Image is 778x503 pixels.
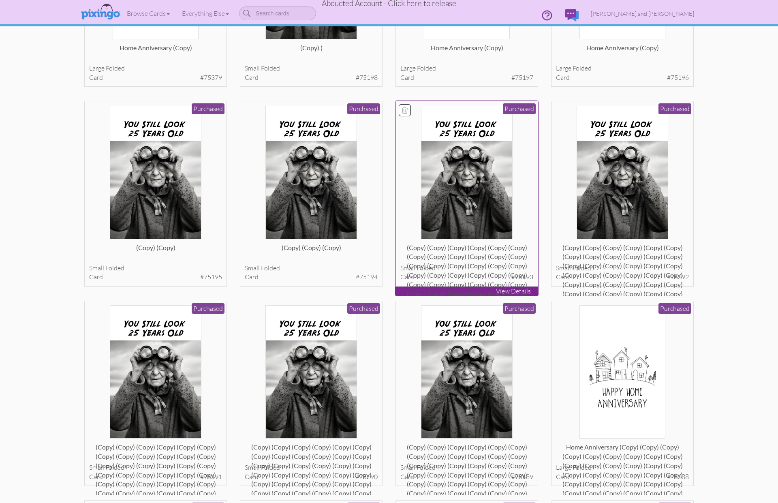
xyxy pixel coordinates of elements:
[121,3,176,24] a: Browse Cards
[417,264,436,272] span: folded
[245,64,260,72] span: small
[200,272,222,282] span: #75195
[556,43,689,60] div: Home Anniversary (copy)
[356,73,378,82] span: #75198
[658,303,691,314] div: Purchased
[79,2,122,22] img: pixingo logo
[400,264,415,272] span: small
[556,73,689,82] div: card
[89,73,222,82] div: card
[667,73,689,82] span: #75196
[577,106,669,239] img: 136183-1-1758834220221-8e6261cca722be6a-qa.jpg
[106,64,125,72] span: folded
[245,472,378,482] div: card
[400,243,534,259] div: (copy) (copy) (copy) (copy) (copy) (copy) (copy) (copy) (copy) (copy) (copy) (copy) (copy) (copy)...
[89,64,105,72] span: large
[565,9,579,21] img: comments.svg
[556,443,689,459] div: Home Anniversary (copy) (copy) (copy) (copy) (copy) (copy) (copy) (copy) (copy) (copy) (copy) (co...
[245,463,260,471] span: small
[503,303,536,314] div: Purchased
[245,272,378,282] div: card
[579,305,665,439] img: 136179-1-1758832834824-76aefa1cb266ca8c-qa.jpg
[261,264,280,272] span: folded
[265,106,357,239] img: 136185-1-1758833321307-e8805cfc7123ffc3-qa.jpg
[245,43,378,60] div: (copy) (
[572,264,591,272] span: folded
[573,64,592,72] span: folded
[239,6,316,20] input: Search cards
[556,264,571,272] span: small
[245,264,260,272] span: small
[261,463,280,471] span: folded
[556,463,571,471] span: large
[585,3,700,24] a: [PERSON_NAME] and [PERSON_NAME]
[89,264,104,272] span: small
[421,305,513,439] img: 136180-1-1758832891534-a6815fed2f015a79-qa.jpg
[556,272,689,282] div: card
[200,73,222,82] span: #75379
[400,463,415,471] span: small
[110,106,202,239] img: 136186-1-1758834009959-10a953cce0c0f0a0-qa.jpg
[89,243,222,259] div: (copy) (copy)
[245,443,378,459] div: (copy) (copy) (copy) (copy) (copy) (copy) (copy) (copy) (copy) (copy) (copy) (copy) (copy) (copy)...
[347,103,380,114] div: Purchased
[89,443,222,459] div: (copy) (copy) (copy) (copy) (copy) (copy) (copy) (copy) (copy) (copy) (copy) (copy) (copy) (copy)...
[261,64,280,72] span: folded
[421,106,513,239] img: 136184-1-1758834100873-15aa7327cd8a21b4-qa.jpg
[192,103,224,114] div: Purchased
[265,305,357,439] img: 136181-1-1758832975638-070e34fb4a5bde94-qa.jpg
[176,3,235,24] a: Everything Else
[417,64,436,72] span: folded
[591,10,694,17] span: [PERSON_NAME] and [PERSON_NAME]
[658,103,691,114] div: Purchased
[556,243,689,259] div: (copy) (copy) (copy) (copy) (copy) (copy) (copy) (copy) (copy) (copy) (copy) (copy) (copy) (copy)...
[400,443,534,459] div: (copy) (copy) (copy) (copy) (copy) (copy) (copy) (copy) (copy) (copy) (copy) (copy) (copy) (copy)...
[556,472,689,482] div: card
[105,463,124,471] span: folded
[89,272,222,282] div: card
[245,243,378,259] div: (copy) (copy) (copy)
[417,463,436,471] span: folded
[400,43,534,60] div: Home Anniversary (copy)
[503,103,536,114] div: Purchased
[395,287,538,296] p: View Details
[245,73,378,82] div: card
[400,73,534,82] div: card
[573,463,592,471] span: folded
[89,43,222,60] div: Home Anniversary (copy)
[192,303,224,314] div: Purchased
[400,272,534,282] div: card
[110,305,202,439] img: 136182-1-1758834329690-32cc42dcc9d7c18c-qa.jpg
[89,463,104,471] span: small
[400,64,416,72] span: large
[347,303,380,314] div: Purchased
[400,472,534,482] div: card
[105,264,124,272] span: folded
[511,73,533,82] span: #75197
[356,272,378,282] span: #75194
[89,472,222,482] div: card
[556,64,571,72] span: large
